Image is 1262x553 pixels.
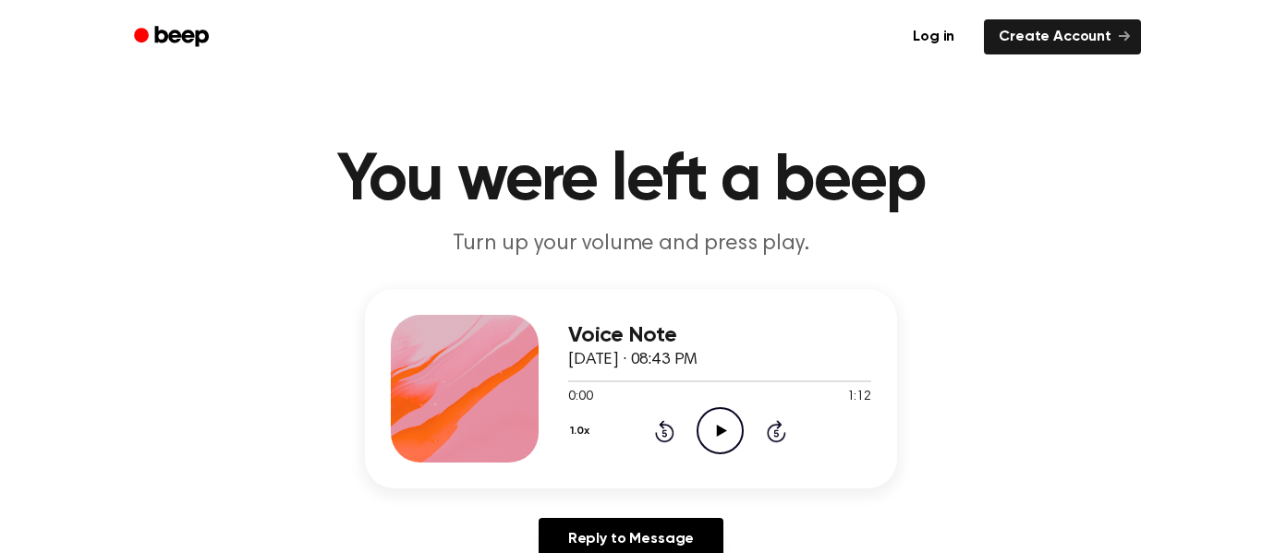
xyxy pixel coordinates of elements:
span: [DATE] · 08:43 PM [568,352,698,368]
span: 0:00 [568,388,592,407]
a: Log in [894,16,973,58]
span: 1:12 [847,388,871,407]
button: 1.0x [568,415,596,447]
h1: You were left a beep [158,148,1104,214]
a: Beep [121,19,225,55]
h3: Voice Note [568,323,871,348]
p: Turn up your volume and press play. [276,229,986,259]
a: Create Account [984,19,1141,54]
